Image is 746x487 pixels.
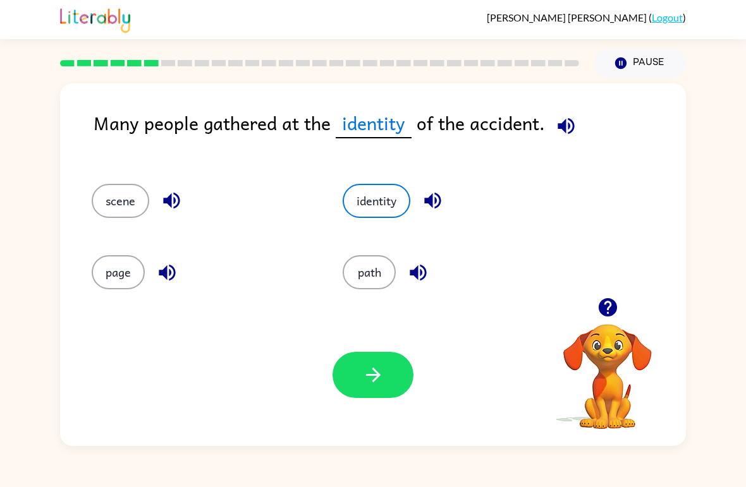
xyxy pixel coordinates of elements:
button: identity [343,184,410,218]
span: [PERSON_NAME] [PERSON_NAME] [487,11,649,23]
span: identity [336,109,412,138]
button: page [92,255,145,289]
img: Literably [60,5,130,33]
button: Pause [594,49,686,78]
button: path [343,255,396,289]
a: Logout [652,11,683,23]
video: Your browser must support playing .mp4 files to use Literably. Please try using another browser. [544,304,671,431]
div: ( ) [487,11,686,23]
button: scene [92,184,149,218]
div: Many people gathered at the of the accident. [94,109,686,159]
